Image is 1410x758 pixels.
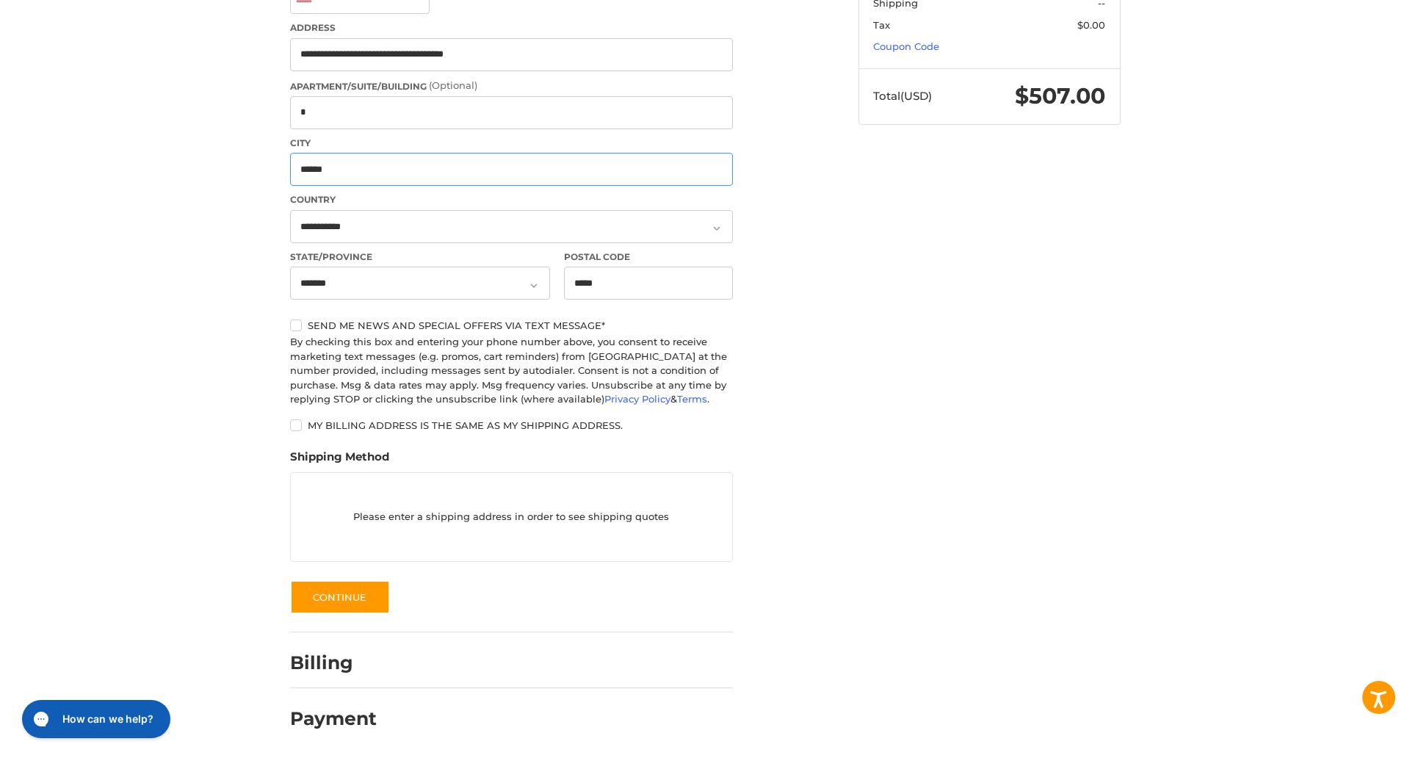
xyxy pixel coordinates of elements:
label: Country [290,193,733,206]
button: Gorgias live chat [7,5,156,43]
a: Coupon Code [873,40,939,52]
label: State/Province [290,250,550,264]
label: Address [290,21,733,35]
button: Continue [290,580,390,614]
label: Postal Code [564,250,733,264]
h2: Payment [290,707,377,730]
label: City [290,137,733,150]
h1: How can we help? [48,17,139,32]
div: By checking this box and entering your phone number above, you consent to receive marketing text ... [290,335,733,407]
span: $0.00 [1077,19,1105,31]
label: Apartment/Suite/Building [290,79,733,93]
legend: Shipping Method [290,449,389,472]
a: Terms [677,393,707,405]
span: Total (USD) [873,89,932,103]
span: Tax [873,19,890,31]
span: $507.00 [1015,82,1105,109]
label: Send me news and special offers via text message* [290,320,733,331]
h2: Billing [290,651,376,674]
small: (Optional) [429,79,477,91]
p: Please enter a shipping address in order to see shipping quotes [291,503,732,532]
label: My billing address is the same as my shipping address. [290,419,733,431]
a: Privacy Policy [604,393,670,405]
